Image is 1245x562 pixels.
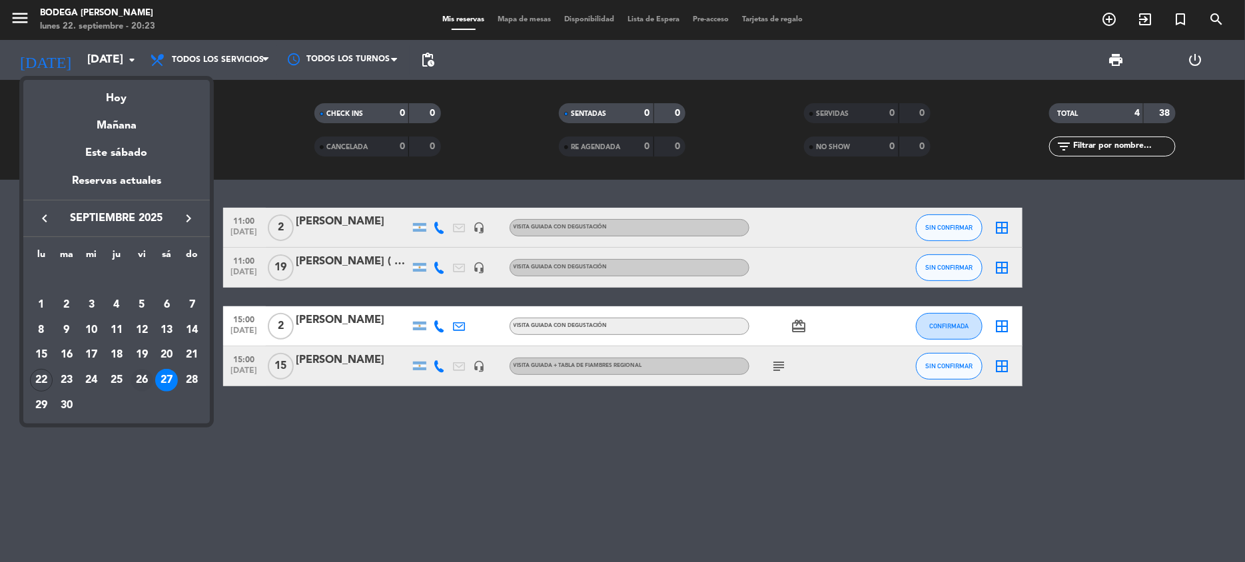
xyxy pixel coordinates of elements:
[55,369,78,392] div: 23
[129,247,155,268] th: viernes
[80,294,103,316] div: 3
[181,344,203,367] div: 21
[23,107,210,135] div: Mañana
[104,343,129,368] td: 18 de septiembre de 2025
[79,318,104,343] td: 10 de septiembre de 2025
[29,368,54,393] td: 22 de septiembre de 2025
[80,344,103,367] div: 17
[57,210,177,227] span: septiembre 2025
[23,172,210,200] div: Reservas actuales
[155,294,178,316] div: 6
[54,292,79,318] td: 2 de septiembre de 2025
[105,294,128,316] div: 4
[23,135,210,172] div: Este sábado
[54,247,79,268] th: martes
[155,319,178,342] div: 13
[131,294,153,316] div: 5
[54,318,79,343] td: 9 de septiembre de 2025
[155,318,180,343] td: 13 de septiembre de 2025
[105,369,128,392] div: 25
[54,368,79,393] td: 23 de septiembre de 2025
[179,368,205,393] td: 28 de septiembre de 2025
[30,369,53,392] div: 22
[181,319,203,342] div: 14
[177,210,201,227] button: keyboard_arrow_right
[104,318,129,343] td: 11 de septiembre de 2025
[30,319,53,342] div: 8
[155,247,180,268] th: sábado
[29,247,54,268] th: lunes
[29,393,54,418] td: 29 de septiembre de 2025
[131,369,153,392] div: 26
[104,247,129,268] th: jueves
[79,343,104,368] td: 17 de septiembre de 2025
[79,292,104,318] td: 3 de septiembre de 2025
[33,210,57,227] button: keyboard_arrow_left
[29,318,54,343] td: 8 de septiembre de 2025
[179,343,205,368] td: 21 de septiembre de 2025
[179,247,205,268] th: domingo
[80,369,103,392] div: 24
[104,368,129,393] td: 25 de septiembre de 2025
[54,343,79,368] td: 16 de septiembre de 2025
[37,210,53,226] i: keyboard_arrow_left
[129,292,155,318] td: 5 de septiembre de 2025
[30,394,53,417] div: 29
[155,344,178,367] div: 20
[181,294,203,316] div: 7
[80,319,103,342] div: 10
[55,344,78,367] div: 16
[155,369,178,392] div: 27
[55,394,78,417] div: 30
[179,318,205,343] td: 14 de septiembre de 2025
[155,292,180,318] td: 6 de septiembre de 2025
[54,393,79,418] td: 30 de septiembre de 2025
[129,368,155,393] td: 26 de septiembre de 2025
[181,369,203,392] div: 28
[181,210,197,226] i: keyboard_arrow_right
[30,344,53,367] div: 15
[29,292,54,318] td: 1 de septiembre de 2025
[129,318,155,343] td: 12 de septiembre de 2025
[179,292,205,318] td: 7 de septiembre de 2025
[104,292,129,318] td: 4 de septiembre de 2025
[79,368,104,393] td: 24 de septiembre de 2025
[79,247,104,268] th: miércoles
[30,294,53,316] div: 1
[155,368,180,393] td: 27 de septiembre de 2025
[131,344,153,367] div: 19
[105,319,128,342] div: 11
[155,343,180,368] td: 20 de septiembre de 2025
[23,80,210,107] div: Hoy
[129,343,155,368] td: 19 de septiembre de 2025
[55,319,78,342] div: 9
[55,294,78,316] div: 2
[131,319,153,342] div: 12
[29,268,205,293] td: SEP.
[105,344,128,367] div: 18
[29,343,54,368] td: 15 de septiembre de 2025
